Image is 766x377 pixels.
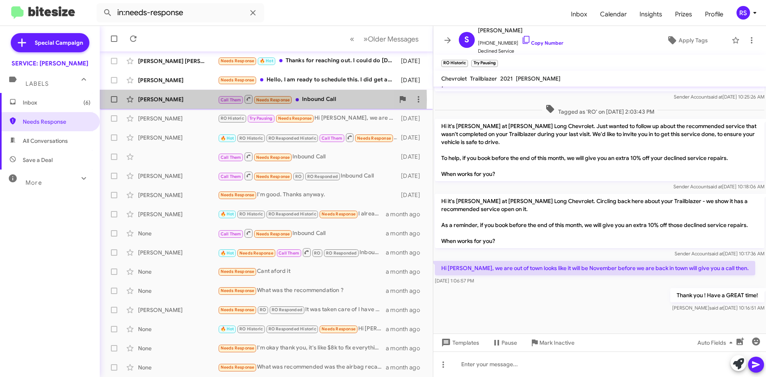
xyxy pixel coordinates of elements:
[633,3,669,26] a: Insights
[516,75,561,82] span: [PERSON_NAME]
[249,116,272,121] span: Try Pausing
[138,95,218,103] div: [PERSON_NAME]
[501,336,517,350] span: Pause
[218,305,386,314] div: It was taken care of I have my Chevrolet equinox dare [DATE] for some repairs
[386,325,426,333] div: a month ago
[138,363,218,371] div: None
[221,345,255,351] span: Needs Response
[218,75,397,85] div: Hello, I am ready to schedule this. I did get a mailer that my first oil change is free is that c...
[709,94,723,100] span: said at
[138,172,218,180] div: [PERSON_NAME]
[221,251,234,256] span: 🔥 Hot
[218,94,395,104] div: Inbound Call
[138,191,218,199] div: [PERSON_NAME]
[670,288,764,302] p: Thank you ! Have a GREAT time!
[12,59,88,67] div: SERVICE: [PERSON_NAME]
[218,247,386,257] div: Inbound Call
[397,172,426,180] div: [DATE]
[669,3,699,26] a: Prizes
[221,211,234,217] span: 🔥 Hot
[218,114,397,123] div: Hi [PERSON_NAME], we are out of town looks like it will be November before we are back in town wi...
[386,268,426,276] div: a month ago
[736,6,750,20] div: RS
[709,305,723,311] span: said at
[138,134,218,142] div: [PERSON_NAME]
[221,155,241,160] span: Call Them
[594,3,633,26] a: Calendar
[699,3,730,26] a: Profile
[221,365,255,370] span: Needs Response
[363,34,368,44] span: »
[138,287,218,295] div: None
[359,31,423,47] button: Next
[521,40,563,46] a: Copy Number
[268,211,316,217] span: RO Responded Historic
[675,251,764,257] span: Sender Account [DATE] 10:17:36 AM
[221,174,241,179] span: Call Them
[268,326,316,332] span: RO Responded Historic
[386,306,426,314] div: a month ago
[441,75,467,82] span: Chevrolet
[23,99,91,107] span: Inbox
[138,268,218,276] div: None
[260,58,273,63] span: 🔥 Hot
[138,249,218,257] div: [PERSON_NAME]
[23,156,53,164] span: Save a Deal
[138,325,218,333] div: None
[322,211,355,217] span: Needs Response
[397,134,426,142] div: [DATE]
[26,179,42,186] span: More
[239,211,263,217] span: RO Historic
[565,3,594,26] a: Inbox
[272,307,302,312] span: RO Responded
[691,336,742,350] button: Auto Fields
[646,33,728,47] button: Apply Tags
[218,171,397,181] div: Inbound Call
[435,261,755,275] p: Hi [PERSON_NAME], we are out of town looks like it will be November before we are back in town wi...
[138,344,218,352] div: None
[218,286,386,295] div: What was the recommendation ?
[138,210,218,218] div: [PERSON_NAME]
[464,34,469,46] span: S
[440,336,479,350] span: Templates
[221,326,234,332] span: 🔥 Hot
[11,33,89,52] a: Special Campaign
[218,267,386,276] div: Cant aford it
[386,249,426,257] div: a month ago
[218,363,386,372] div: What was recommended was the airbag recall that you were supposed to order and was supposed to be...
[218,132,397,142] div: Inbound Call
[345,31,423,47] nav: Page navigation example
[345,31,359,47] button: Previous
[357,136,391,141] span: Needs Response
[708,184,722,189] span: said at
[314,251,320,256] span: RO
[441,60,468,67] small: RO Historic
[221,307,255,312] span: Needs Response
[386,210,426,218] div: a month ago
[221,136,234,141] span: 🔥 Hot
[260,307,266,312] span: RO
[433,336,486,350] button: Templates
[397,153,426,161] div: [DATE]
[435,119,764,181] p: Hi it's [PERSON_NAME] at [PERSON_NAME] Long Chevrolet. Just wanted to follow up about the recomme...
[397,114,426,122] div: [DATE]
[307,174,338,179] span: RO Responded
[221,192,255,197] span: Needs Response
[386,287,426,295] div: a month ago
[138,57,218,65] div: [PERSON_NAME] [PERSON_NAME]
[218,190,397,199] div: I'm good. Thanks anyway.
[486,336,523,350] button: Pause
[256,231,290,237] span: Needs Response
[256,155,290,160] span: Needs Response
[478,47,563,55] span: Declined Service
[278,116,312,121] span: Needs Response
[672,305,764,311] span: [PERSON_NAME] [DATE] 10:16:51 AM
[326,251,357,256] span: RO Responded
[322,326,355,332] span: Needs Response
[709,251,723,257] span: said at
